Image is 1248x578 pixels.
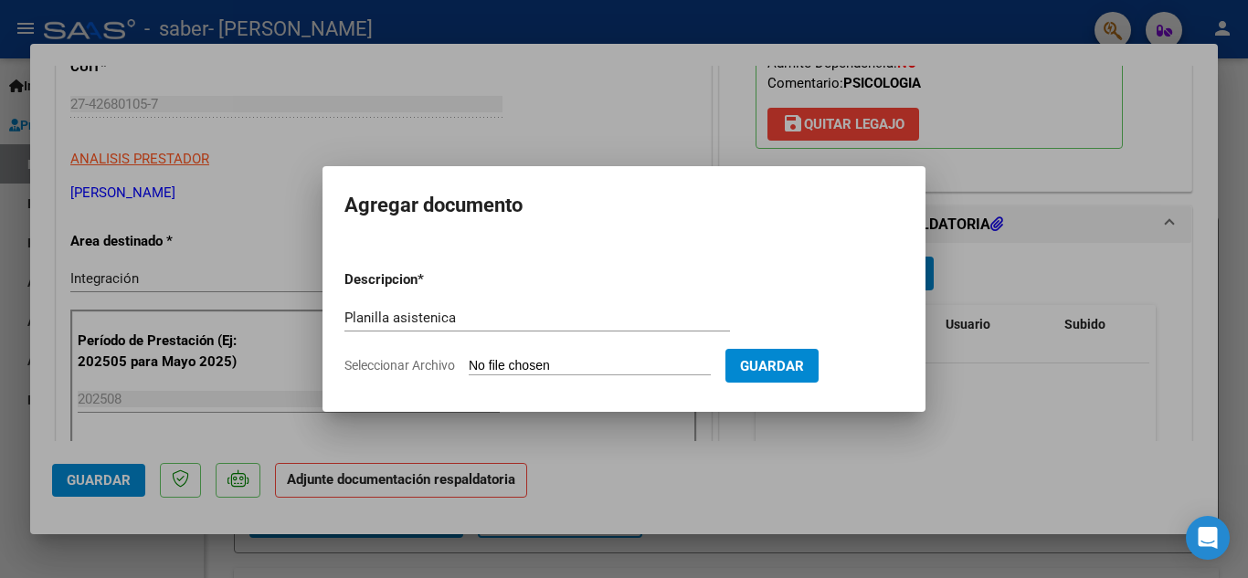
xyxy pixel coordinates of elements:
button: Guardar [725,349,819,383]
span: Seleccionar Archivo [344,358,455,373]
span: Guardar [740,358,804,374]
div: Open Intercom Messenger [1186,516,1230,560]
h2: Agregar documento [344,188,904,223]
p: Descripcion [344,269,513,290]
